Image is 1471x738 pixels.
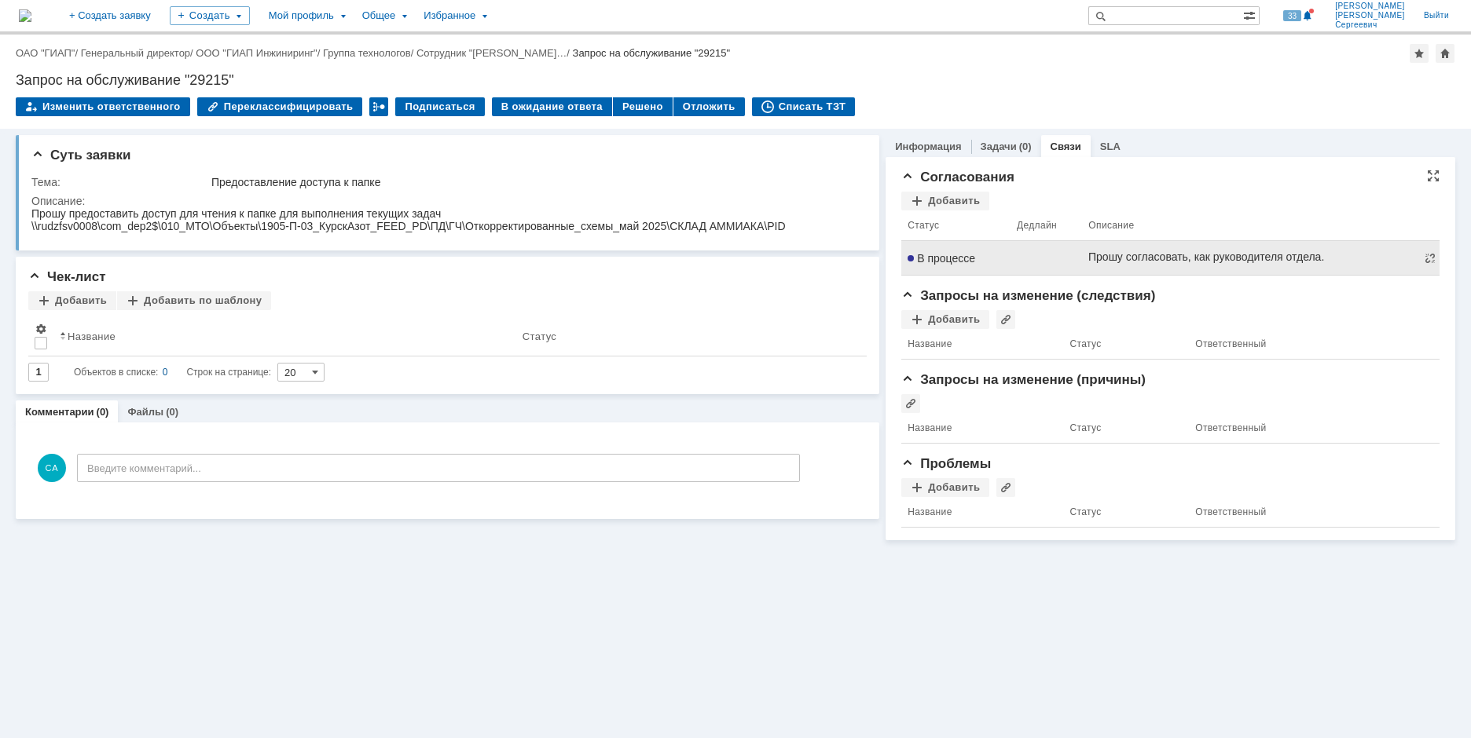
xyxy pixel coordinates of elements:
[53,316,516,356] th: Название
[38,454,66,482] span: СА
[1064,413,1190,444] th: Статус
[35,323,47,335] span: Настройки
[1082,210,1421,241] th: Описание
[163,363,168,382] div: 0
[127,406,163,418] a: Файлы
[19,9,31,22] a: Перейти на домашнюю страницу
[16,47,75,59] a: ОАО "ГИАП"
[901,394,920,413] div: Добавить связь с уже созданным ЗнИ
[196,47,317,59] a: ООО "ГИАП Инжиниринг"
[1064,497,1190,528] th: Статус
[523,331,556,342] div: Статус
[1335,11,1405,20] span: [PERSON_NAME]
[1064,329,1190,360] th: Статус
[1189,497,1427,528] th: Ответственный
[416,47,567,59] a: Сотрудник "[PERSON_NAME]…
[1335,2,1405,11] span: [PERSON_NAME]
[901,288,1155,303] span: Запросы на изменение (следствия)
[1410,44,1429,63] div: Добавить в избранное
[416,47,573,59] div: /
[1189,329,1427,360] th: Ответственный
[31,148,130,163] span: Суть заявки
[1427,170,1440,182] div: На всю страницу
[196,47,323,59] div: /
[166,406,178,418] div: (0)
[901,170,1014,184] span: Согласования
[1335,20,1405,30] span: Сергеевич
[81,47,196,59] div: /
[74,367,158,378] span: Объектов в списке:
[901,456,991,471] span: Проблемы
[211,176,856,188] div: Предоставление доступа к папке
[901,413,1063,444] th: Название
[31,195,859,207] div: Описание:
[1189,413,1427,444] th: Ответственный
[1283,10,1301,21] span: 33
[901,329,1063,360] th: Название
[19,9,31,22] img: logo
[1019,141,1032,152] div: (0)
[74,363,271,382] i: Строк на странице:
[516,316,854,356] th: Статус
[1011,210,1082,241] th: Дедлайн
[323,47,411,59] a: Группа технологов
[908,252,975,265] span: В процессе
[996,478,1015,497] div: Добавить связь с уже созданной проблемой
[1051,141,1081,152] a: Связи
[1243,7,1259,22] span: Расширенный поиск
[81,47,190,59] a: Генеральный директор
[31,176,208,188] div: Тема:
[573,47,731,59] div: Запрос на обслуживание "29215"
[895,141,961,152] a: Информация
[25,406,94,418] a: Комментарии
[901,372,1146,387] span: Запросы на изменение (причины)
[68,331,116,342] div: Название
[901,497,1063,528] th: Название
[323,47,416,59] div: /
[28,269,106,284] span: Чек-лист
[996,310,1015,329] div: Добавить связь с уже созданным ЗнИ
[901,210,1011,241] th: Статус
[369,97,388,116] div: Работа с массовостью
[1436,44,1454,63] div: Сделать домашней страницей
[981,141,1017,152] a: Задачи
[97,406,109,418] div: (0)
[16,47,81,59] div: /
[16,72,1455,88] div: Запрос на обслуживание "29215"
[1100,141,1121,152] a: SLA
[1424,252,1436,265] span: Разорвать связь
[908,252,1004,265] a: В процессе
[170,6,250,25] div: Создать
